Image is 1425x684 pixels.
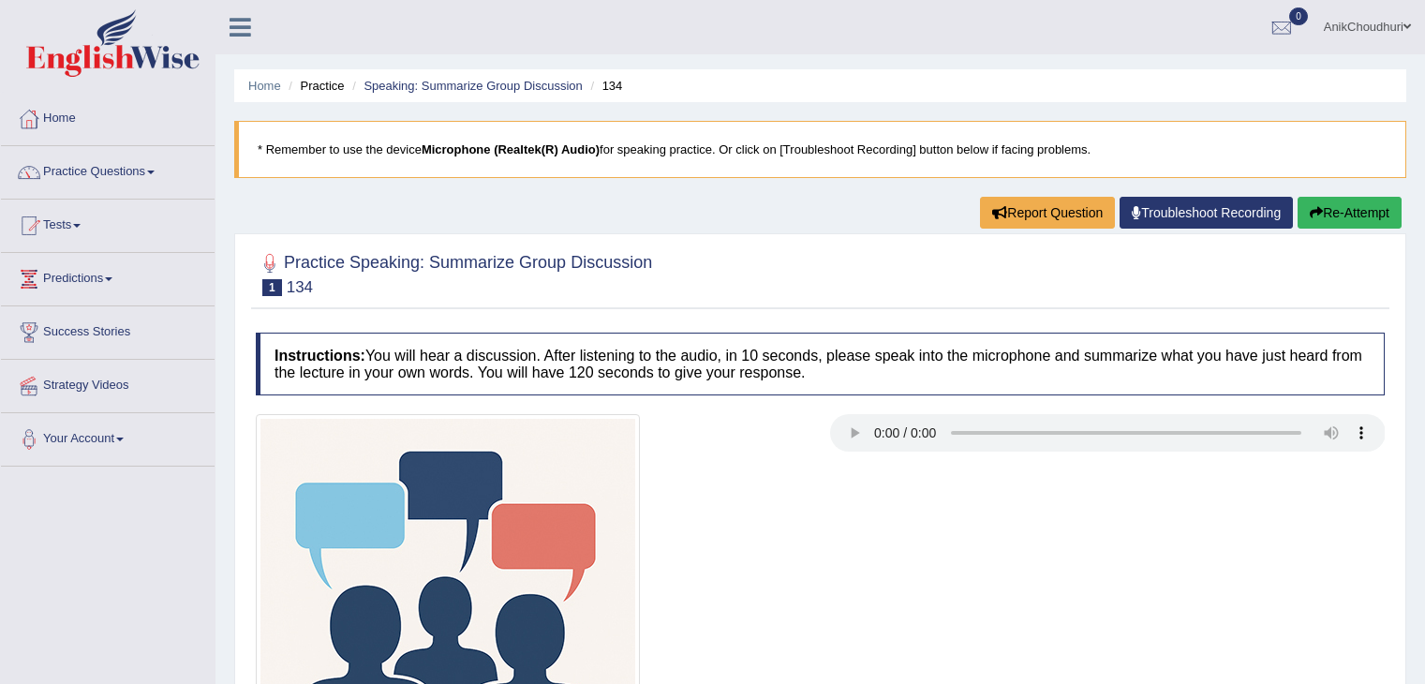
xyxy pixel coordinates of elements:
a: Practice Questions [1,146,215,193]
b: Instructions: [275,348,365,364]
a: Troubleshoot Recording [1120,197,1293,229]
a: Tests [1,200,215,246]
li: 134 [586,77,622,95]
a: Strategy Videos [1,360,215,407]
li: Practice [284,77,344,95]
h2: Practice Speaking: Summarize Group Discussion [256,249,652,296]
a: Predictions [1,253,215,300]
a: Success Stories [1,306,215,353]
span: 1 [262,279,282,296]
b: Microphone (Realtek(R) Audio) [422,142,600,156]
span: 0 [1289,7,1308,25]
small: 134 [287,278,313,296]
a: Home [1,93,215,140]
a: Speaking: Summarize Group Discussion [364,79,582,93]
button: Report Question [980,197,1115,229]
button: Re-Attempt [1298,197,1402,229]
a: Your Account [1,413,215,460]
h4: You will hear a discussion. After listening to the audio, in 10 seconds, please speak into the mi... [256,333,1385,395]
a: Home [248,79,281,93]
blockquote: * Remember to use the device for speaking practice. Or click on [Troubleshoot Recording] button b... [234,121,1406,178]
